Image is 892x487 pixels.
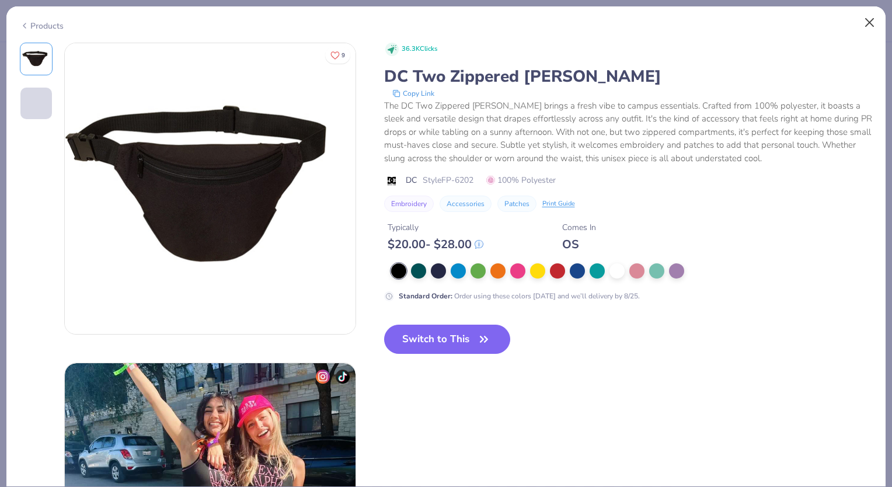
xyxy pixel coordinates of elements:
[336,370,350,384] img: tiktok-icon.png
[384,65,873,88] div: DC Two Zippered [PERSON_NAME]
[423,174,473,186] span: Style FP-6202
[384,99,873,165] div: The DC Two Zippered [PERSON_NAME] brings a fresh vibe to campus essentials. Crafted from 100% pol...
[562,221,596,234] div: Comes In
[402,44,437,54] span: 36.3K Clicks
[22,45,50,73] img: Front
[399,291,452,301] strong: Standard Order :
[406,174,417,186] span: DC
[384,176,400,186] img: brand logo
[389,88,438,99] button: copy to clipboard
[20,20,64,32] div: Products
[542,199,575,209] div: Print Guide
[497,196,536,212] button: Patches
[316,370,330,384] img: insta-icon.png
[399,291,640,301] div: Order using these colors [DATE] and we’ll delivery by 8/25.
[388,237,483,252] div: $ 20.00 - $ 28.00
[859,12,881,34] button: Close
[486,174,556,186] span: 100% Polyester
[440,196,492,212] button: Accessories
[325,47,350,64] button: Like
[562,237,596,252] div: OS
[342,53,345,58] span: 9
[384,196,434,212] button: Embroidery
[65,43,356,334] img: Front
[388,221,483,234] div: Typically
[20,119,22,151] img: User generated content
[384,325,511,354] button: Switch to This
